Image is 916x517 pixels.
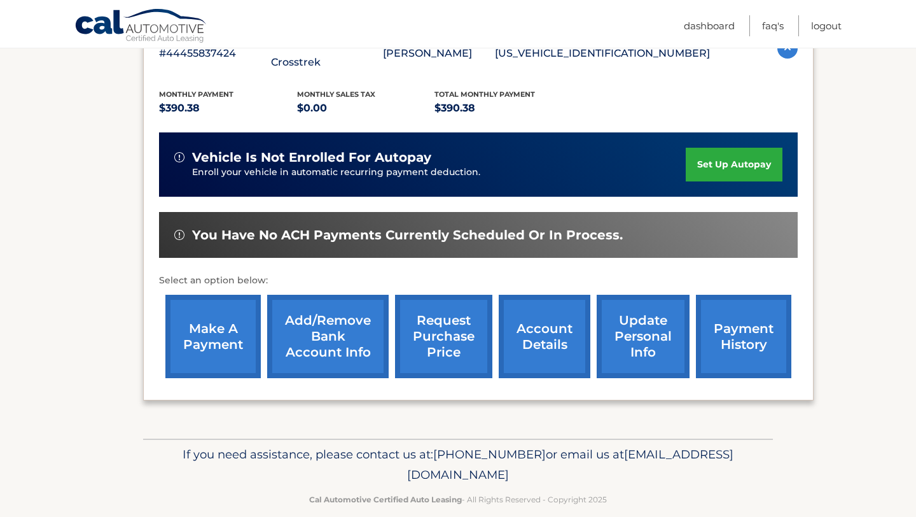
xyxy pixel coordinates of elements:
p: $390.38 [159,99,297,117]
span: vehicle is not enrolled for autopay [192,150,431,166]
a: payment history [696,295,791,378]
p: 2025 Subaru Crosstrek [271,36,383,71]
strong: Cal Automotive Certified Auto Leasing [309,495,462,504]
a: Dashboard [684,15,735,36]
a: account details [499,295,590,378]
a: make a payment [165,295,261,378]
p: If you need assistance, please contact us at: or email us at [151,444,765,485]
p: [US_VEHICLE_IDENTIFICATION_NUMBER] [495,45,710,62]
p: Enroll your vehicle in automatic recurring payment deduction. [192,166,686,180]
span: [PHONE_NUMBER] [433,447,546,462]
a: Add/Remove bank account info [267,295,389,378]
p: #44455837424 [159,45,271,62]
span: Monthly sales Tax [297,90,375,99]
img: alert-white.svg [174,230,184,240]
span: Total Monthly Payment [434,90,535,99]
img: alert-white.svg [174,152,184,162]
p: Select an option below: [159,273,798,288]
p: $390.38 [434,99,572,117]
a: update personal info [597,295,690,378]
a: FAQ's [762,15,784,36]
span: Monthly Payment [159,90,233,99]
a: Logout [811,15,842,36]
span: You have no ACH payments currently scheduled or in process. [192,227,623,243]
p: $0.00 [297,99,435,117]
a: request purchase price [395,295,492,378]
span: [EMAIL_ADDRESS][DOMAIN_NAME] [407,447,733,482]
a: set up autopay [686,148,782,181]
a: Cal Automotive [74,8,208,45]
p: [PERSON_NAME] [383,45,495,62]
p: - All Rights Reserved - Copyright 2025 [151,493,765,506]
